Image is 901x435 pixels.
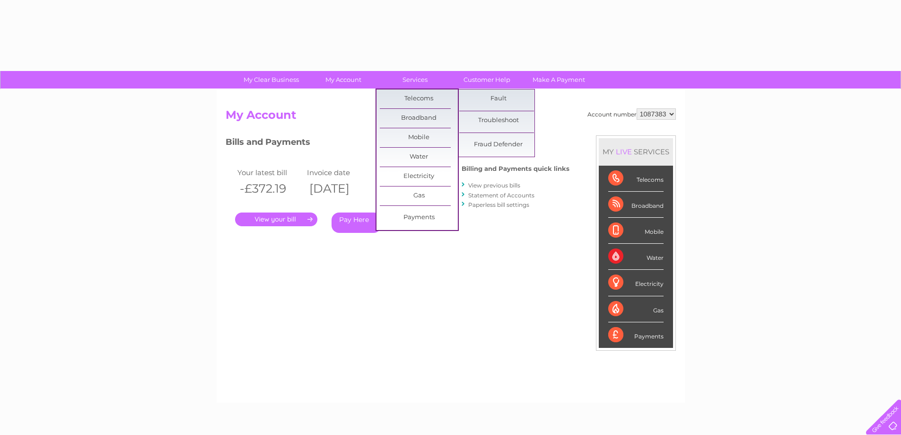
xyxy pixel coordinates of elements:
a: Troubleshoot [459,111,537,130]
a: Telecoms [380,89,458,108]
a: Water [380,148,458,167]
a: Customer Help [448,71,526,89]
a: Paperless bill settings [468,201,529,208]
div: Payments [608,322,664,348]
div: MY SERVICES [599,138,673,165]
a: Services [376,71,454,89]
h2: My Account [226,108,676,126]
a: Fault [459,89,537,108]
a: Mobile [380,128,458,147]
a: Payments [380,208,458,227]
a: Make A Payment [520,71,598,89]
a: Pay Here [332,213,381,233]
a: View previous bills [468,182,520,189]
h3: Bills and Payments [226,135,569,152]
a: My Account [304,71,382,89]
td: Your latest bill [235,166,305,179]
div: Telecoms [608,166,664,192]
a: Electricity [380,167,458,186]
div: Broadband [608,192,664,218]
div: Water [608,244,664,270]
div: Electricity [608,270,664,296]
a: My Clear Business [232,71,310,89]
div: LIVE [614,147,634,156]
a: Fraud Defender [459,135,537,154]
div: Gas [608,296,664,322]
th: [DATE] [305,179,375,198]
th: -£372.19 [235,179,305,198]
td: Invoice date [305,166,375,179]
h4: Billing and Payments quick links [462,165,569,172]
a: Gas [380,186,458,205]
div: Mobile [608,218,664,244]
div: Account number [587,108,676,120]
a: . [235,213,317,226]
a: Statement of Accounts [468,192,534,199]
a: Broadband [380,109,458,128]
